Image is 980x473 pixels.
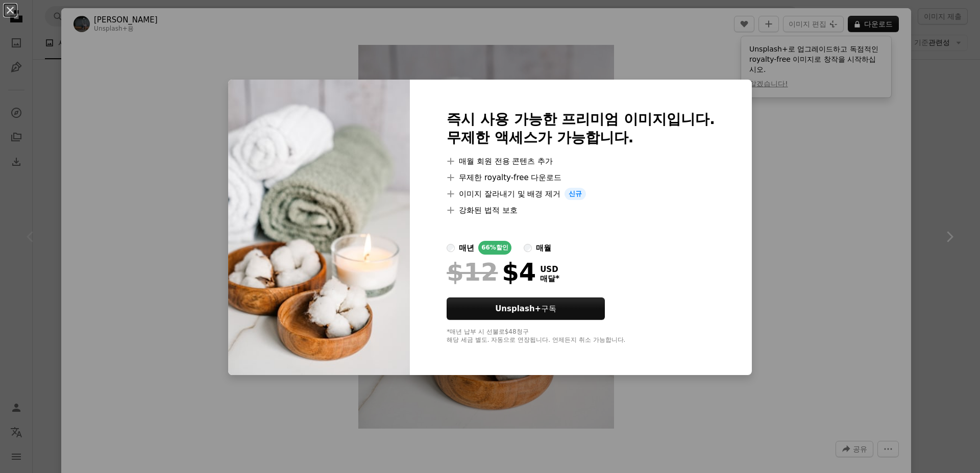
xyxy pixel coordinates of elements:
strong: Unsplash+ [495,304,541,313]
span: $12 [447,259,498,285]
li: 매월 회원 전용 콘텐츠 추가 [447,155,715,167]
div: $4 [447,259,536,285]
span: 신규 [565,188,586,200]
li: 무제한 royalty-free 다운로드 [447,171,715,184]
li: 이미지 잘라내기 및 배경 제거 [447,188,715,200]
div: *매년 납부 시 선불로 $48 청구 해당 세금 별도. 자동으로 연장됩니다. 언제든지 취소 가능합니다. [447,328,715,344]
h2: 즉시 사용 가능한 프리미엄 이미지입니다. 무제한 액세스가 가능합니다. [447,110,715,147]
span: USD [540,265,559,274]
div: 매년 [459,242,474,254]
div: 66% 할인 [478,241,511,255]
img: premium_photo-1679430887921-31e1047e5b55 [228,80,410,375]
div: 매월 [536,242,551,254]
input: 매월 [524,244,532,252]
button: Unsplash+구독 [447,297,605,320]
li: 강화된 법적 보호 [447,204,715,216]
input: 매년66%할인 [447,244,455,252]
